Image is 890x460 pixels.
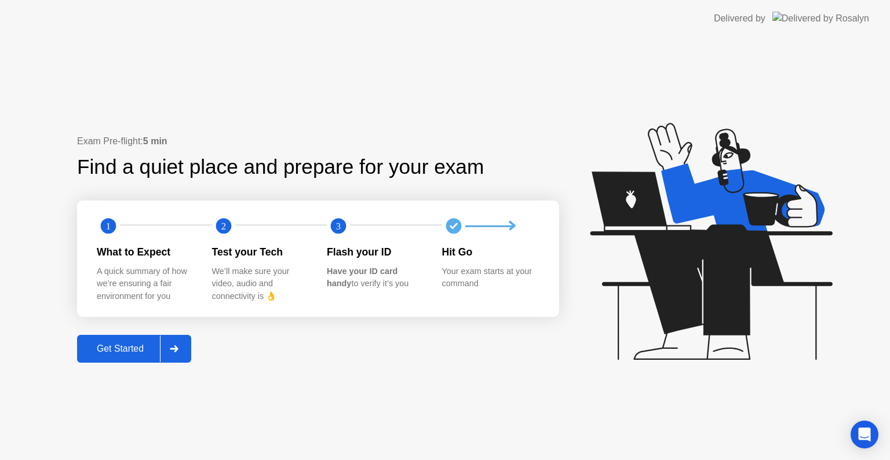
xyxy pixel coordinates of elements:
div: Your exam starts at your command [442,265,539,290]
button: Get Started [77,335,191,363]
div: A quick summary of how we’re ensuring a fair environment for you [97,265,194,303]
div: Test your Tech [212,244,309,260]
b: Have your ID card handy [327,266,397,289]
div: Find a quiet place and prepare for your exam [77,152,486,182]
text: 2 [221,221,225,232]
div: Open Intercom Messenger [851,421,878,448]
b: 5 min [143,136,167,146]
div: What to Expect [97,244,194,260]
div: Delivered by [714,12,765,25]
div: Flash your ID [327,244,424,260]
div: We’ll make sure your video, audio and connectivity is 👌 [212,265,309,303]
text: 1 [106,221,111,232]
text: 3 [336,221,341,232]
div: Hit Go [442,244,539,260]
div: to verify it’s you [327,265,424,290]
img: Delivered by Rosalyn [772,12,869,25]
div: Get Started [81,344,160,354]
div: Exam Pre-flight: [77,134,559,148]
